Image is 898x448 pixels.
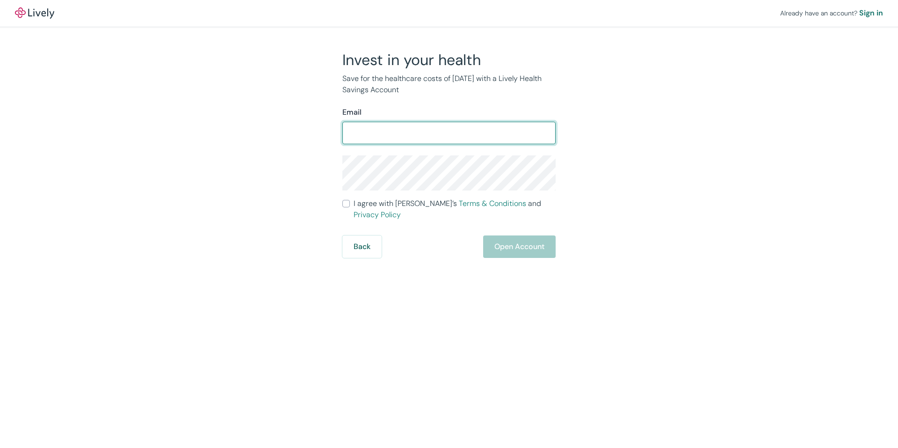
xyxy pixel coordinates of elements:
[342,51,556,69] h2: Invest in your health
[342,73,556,95] p: Save for the healthcare costs of [DATE] with a Lively Health Savings Account
[354,198,556,220] span: I agree with [PERSON_NAME]’s and
[354,210,401,220] a: Privacy Policy
[859,7,883,19] a: Sign in
[459,198,526,208] a: Terms & Conditions
[15,7,54,19] img: Lively
[342,235,382,258] button: Back
[780,7,883,19] div: Already have an account?
[15,7,54,19] a: LivelyLively
[342,107,362,118] label: Email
